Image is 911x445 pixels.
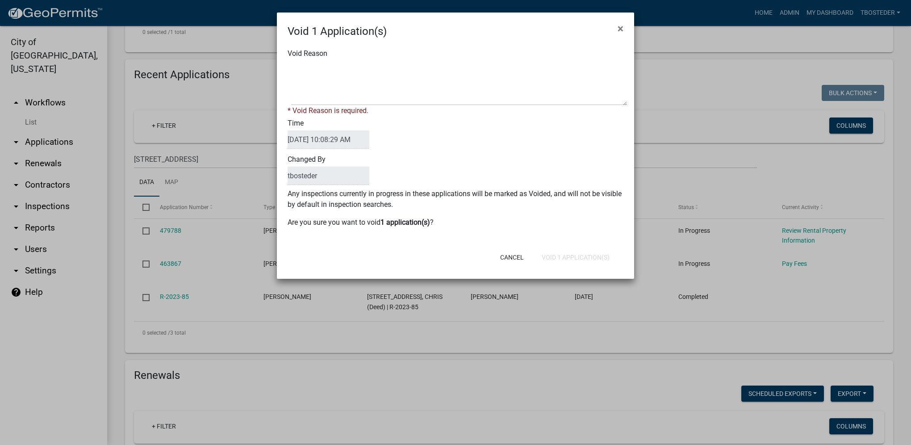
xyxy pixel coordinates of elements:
[535,249,617,265] button: Void 1 Application(s)
[380,218,430,227] b: 1 application(s)
[288,189,623,210] p: Any inspections currently in progress in these applications will be marked as Voided, and will no...
[288,50,327,57] label: Void Reason
[288,130,369,149] input: DateTime
[610,16,631,41] button: Close
[291,61,627,105] textarea: Void Reason
[288,120,369,149] label: Time
[618,22,623,35] span: ×
[288,156,369,185] label: Changed By
[288,23,387,39] h4: Void 1 Application(s)
[288,217,623,228] p: Are you sure you want to void ?
[493,249,531,265] button: Cancel
[288,167,369,185] input: BulkActionUser
[288,105,623,116] div: * Void Reason is required.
